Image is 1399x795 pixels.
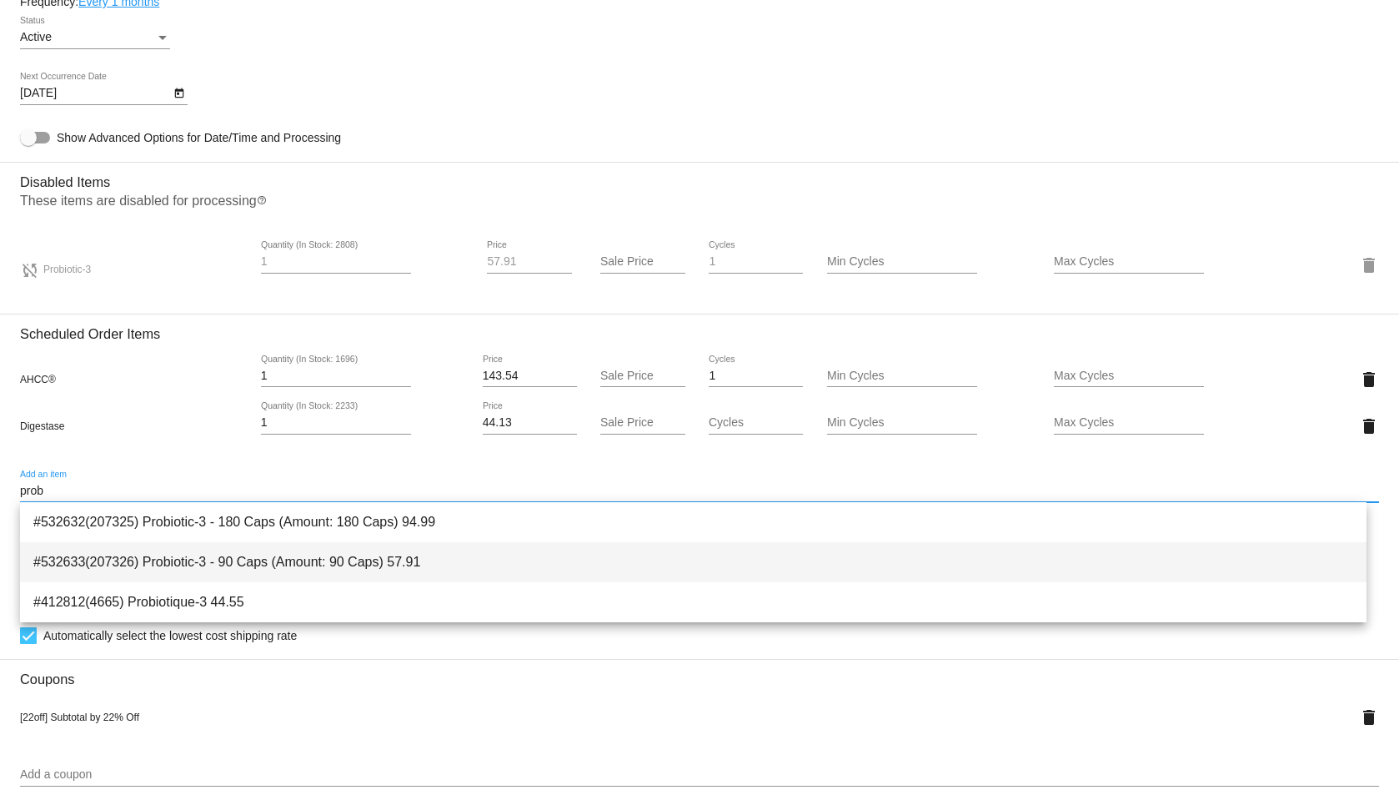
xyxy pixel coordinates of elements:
[261,255,411,269] input: Quantity (In Stock: 2808)
[20,420,64,432] span: Digestase
[20,30,52,43] span: Active
[709,255,803,269] input: Cycles
[600,370,685,383] input: Sale Price
[20,87,170,100] input: Next Occurrence Date
[1359,255,1379,275] mat-icon: delete
[170,83,188,101] button: Open calendar
[1359,416,1379,436] mat-icon: delete
[33,582,1353,622] span: #412812(4665) Probiotique-3 44.55
[43,626,297,646] span: Automatically select the lowest cost shipping rate
[261,416,411,430] input: Quantity (In Stock: 2233)
[20,712,139,723] span: [22off] Subtotal by 22% Off
[261,370,411,383] input: Quantity (In Stock: 1696)
[33,502,1353,542] span: #532632(207325) Probiotic-3 - 180 Caps (Amount: 180 Caps) 94.99
[20,485,1379,498] input: Add an item
[487,255,572,269] input: Price
[57,129,341,146] span: Show Advanced Options for Date/Time and Processing
[33,542,1353,582] span: #532633(207326) Probiotic-3 - 90 Caps (Amount: 90 Caps) 57.91
[20,314,1379,342] h3: Scheduled Order Items
[20,374,56,385] span: AHCC®
[20,162,1379,190] h3: Disabled Items
[827,255,977,269] input: Min Cycles
[20,260,40,280] mat-icon: sync_disabled
[709,370,803,383] input: Cycles
[1054,416,1204,430] input: Max Cycles
[483,370,577,383] input: Price
[43,264,91,275] span: Probiotic-3
[20,31,170,44] mat-select: Status
[600,255,685,269] input: Sale Price
[483,416,577,430] input: Price
[1359,707,1379,727] mat-icon: delete
[827,370,977,383] input: Min Cycles
[1054,370,1204,383] input: Max Cycles
[827,416,977,430] input: Min Cycles
[600,416,685,430] input: Sale Price
[1359,370,1379,390] mat-icon: delete
[1054,255,1204,269] input: Max Cycles
[20,659,1379,687] h3: Coupons
[257,195,267,215] mat-icon: help_outline
[20,768,1379,782] input: Add a coupon
[20,194,1379,215] p: These items are disabled for processing
[709,416,803,430] input: Cycles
